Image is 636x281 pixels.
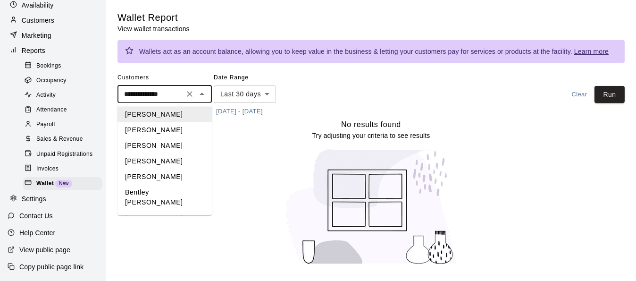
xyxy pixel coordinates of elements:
[117,11,190,24] h5: Wallet Report
[23,177,102,190] div: WalletNew
[117,185,212,210] li: Bentley [PERSON_NAME]
[19,211,53,221] p: Contact Us
[117,107,212,122] li: [PERSON_NAME]
[23,133,102,146] div: Sales & Revenue
[23,74,102,87] div: Occupancy
[36,135,83,144] span: Sales & Revenue
[117,70,212,85] span: Customers
[36,105,67,115] span: Attendance
[22,194,46,204] p: Settings
[8,13,99,27] a: Customers
[36,91,56,100] span: Activity
[23,176,106,191] a: WalletNew
[117,210,212,226] li: [PERSON_NAME]
[19,228,55,238] p: Help Center
[117,153,212,169] li: [PERSON_NAME]
[195,87,209,101] button: Close
[23,148,102,161] div: Unpaid Registrations
[117,122,212,138] li: [PERSON_NAME]
[23,73,106,88] a: Occupancy
[36,150,92,159] span: Unpaid Registrations
[55,181,72,186] span: New
[23,118,102,131] div: Payroll
[574,48,609,55] a: Learn more
[8,43,99,58] a: Reports
[23,60,102,73] div: Bookings
[36,120,55,129] span: Payroll
[23,162,102,176] div: Invoices
[139,43,609,60] div: Wallets act as an account balance, allowing you to keep value in the business & letting your cust...
[183,87,196,101] button: Clear
[8,28,99,43] a: Marketing
[8,192,99,206] a: Settings
[19,262,84,272] p: Copy public page link
[277,140,466,273] img: No results found
[564,86,594,103] button: Clear
[117,138,212,153] li: [PERSON_NAME]
[594,86,625,103] button: Run
[36,61,61,71] span: Bookings
[214,85,276,103] div: Last 30 days
[23,103,102,117] div: Attendance
[214,70,296,85] span: Date Range
[23,118,106,132] a: Payroll
[23,88,106,103] a: Activity
[23,103,106,118] a: Attendance
[23,59,106,73] a: Bookings
[36,76,67,85] span: Occupancy
[23,162,106,176] a: Invoices
[117,169,212,185] li: [PERSON_NAME]
[214,104,265,119] button: [DATE] - [DATE]
[23,147,106,162] a: Unpaid Registrations
[36,179,54,188] span: Wallet
[22,46,45,55] p: Reports
[22,16,54,25] p: Customers
[117,24,190,34] p: View wallet transactions
[312,131,430,140] p: Try adjusting your criteria to see results
[22,31,51,40] p: Marketing
[22,0,54,10] p: Availability
[36,164,59,174] span: Invoices
[341,119,401,131] h6: No results found
[23,89,102,102] div: Activity
[23,132,106,147] a: Sales & Revenue
[19,245,70,255] p: View public page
